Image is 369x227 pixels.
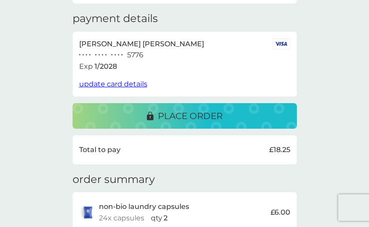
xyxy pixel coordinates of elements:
[79,38,204,50] p: [PERSON_NAME] [PERSON_NAME]
[79,78,147,90] button: update card details
[73,173,155,186] h3: order summary
[127,49,143,61] p: 5776
[99,212,144,224] p: 24x capsules
[95,53,97,57] p: ●
[89,53,91,57] p: ●
[269,144,290,156] p: £18.25
[99,201,189,212] p: non-bio laundry capsules
[164,212,168,224] p: 2
[73,103,297,129] button: place order
[79,144,121,156] p: Total to pay
[79,80,147,88] span: update card details
[102,53,103,57] p: ●
[79,53,81,57] p: ●
[270,207,290,218] p: £6.00
[82,53,84,57] p: ●
[105,53,107,57] p: ●
[95,61,117,72] p: 1 / 2028
[79,61,93,72] p: Exp
[73,12,158,25] h3: payment details
[86,53,88,57] p: ●
[158,109,223,123] p: place order
[111,53,113,57] p: ●
[114,53,116,57] p: ●
[151,212,162,224] p: qty
[121,53,123,57] p: ●
[118,53,120,57] p: ●
[99,53,100,57] p: ●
